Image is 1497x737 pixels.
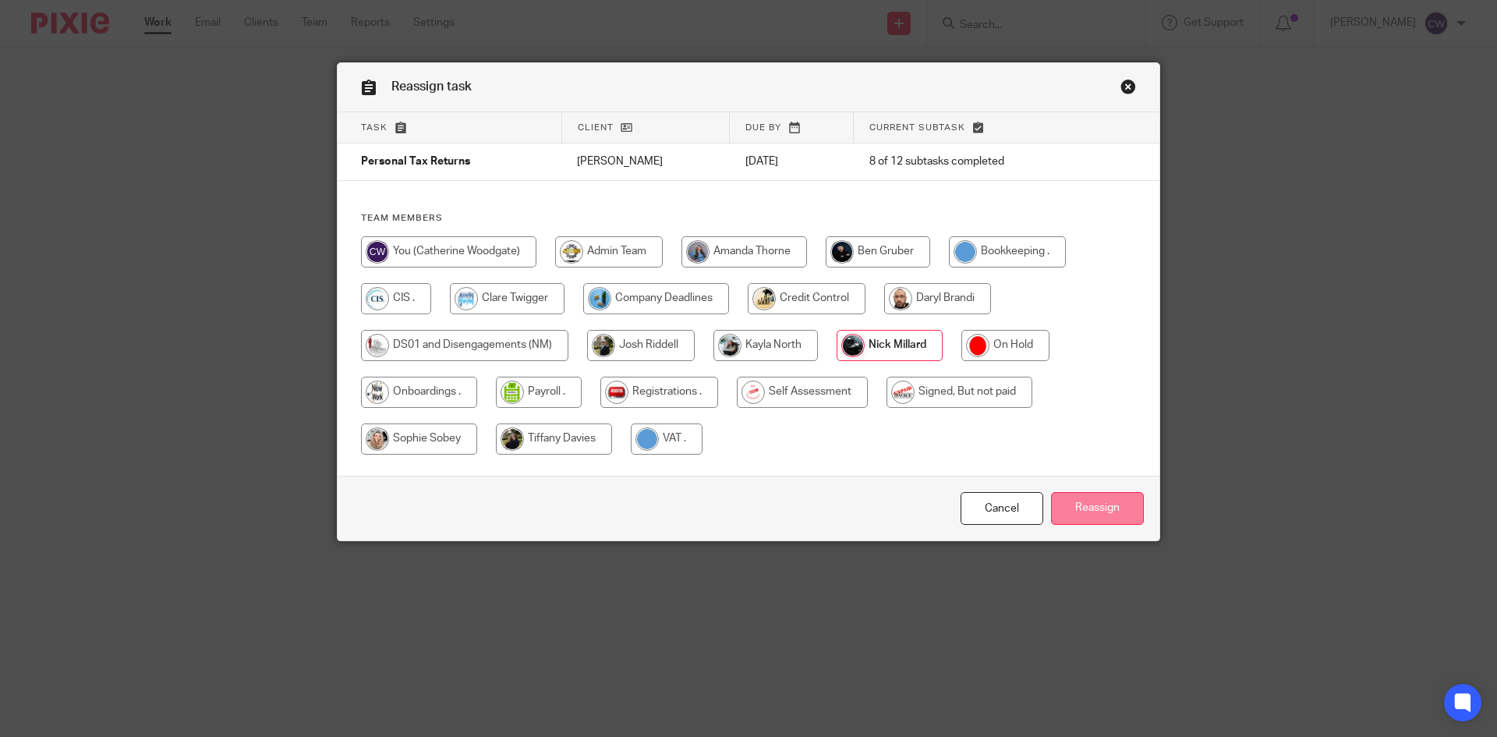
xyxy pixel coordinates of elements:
a: Close this dialog window [1120,79,1136,100]
span: Reassign task [391,80,472,93]
input: Reassign [1051,492,1144,526]
span: Client [578,123,614,132]
h4: Team members [361,212,1136,225]
span: Due by [745,123,781,132]
span: Task [361,123,388,132]
p: [PERSON_NAME] [577,154,713,169]
p: [DATE] [745,154,838,169]
span: Personal Tax Returns [361,157,470,168]
td: 8 of 12 subtasks completed [854,144,1092,181]
a: Close this dialog window [961,492,1043,526]
span: Current subtask [869,123,965,132]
